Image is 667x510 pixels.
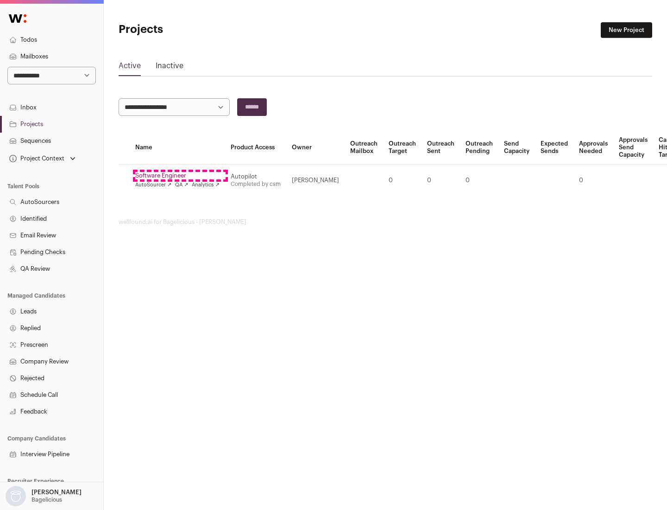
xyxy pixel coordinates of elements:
[345,131,383,165] th: Outreach Mailbox
[601,22,652,38] a: New Project
[119,218,652,226] footer: wellfound:ai for Bagelicious - [PERSON_NAME]
[6,486,26,506] img: nopic.png
[192,181,219,189] a: Analytics ↗
[119,60,141,75] a: Active
[422,131,460,165] th: Outreach Sent
[4,486,83,506] button: Open dropdown
[231,181,281,187] a: Completed by csm
[7,155,64,162] div: Project Context
[231,173,281,180] div: Autopilot
[422,165,460,197] td: 0
[286,131,345,165] th: Owner
[535,131,573,165] th: Expected Sends
[383,131,422,165] th: Outreach Target
[135,181,171,189] a: AutoSourcer ↗
[613,131,653,165] th: Approvals Send Capacity
[286,165,345,197] td: [PERSON_NAME]
[383,165,422,197] td: 0
[460,131,498,165] th: Outreach Pending
[156,60,183,75] a: Inactive
[573,165,613,197] td: 0
[135,172,220,179] a: Software Engineer
[498,131,535,165] th: Send Capacity
[175,181,188,189] a: QA ↗
[225,131,286,165] th: Product Access
[4,9,31,28] img: Wellfound
[130,131,225,165] th: Name
[460,165,498,197] td: 0
[573,131,613,165] th: Approvals Needed
[31,496,62,504] p: Bagelicious
[31,489,82,496] p: [PERSON_NAME]
[119,22,296,37] h1: Projects
[7,152,77,165] button: Open dropdown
